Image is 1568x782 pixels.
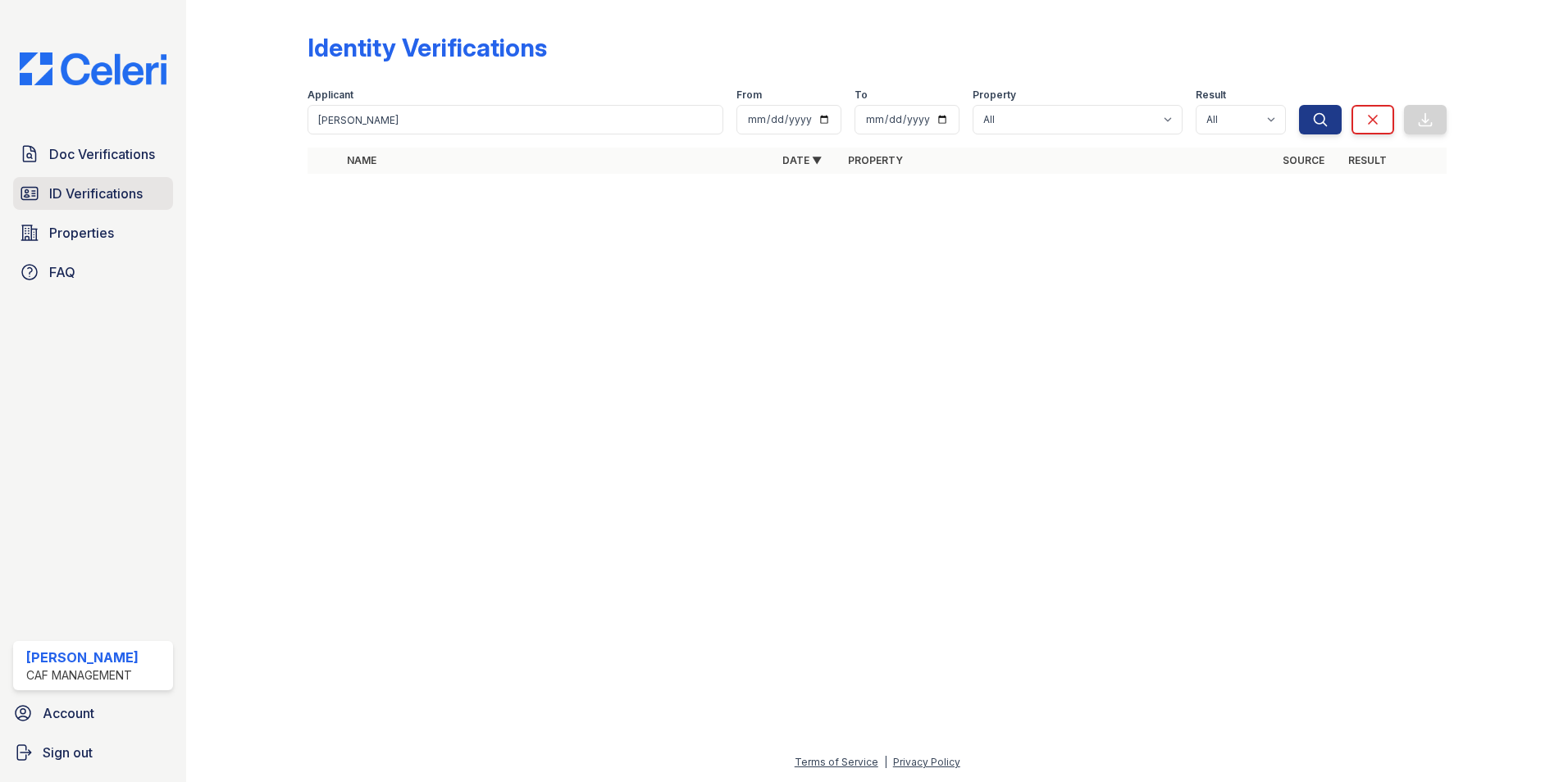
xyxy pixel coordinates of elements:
a: Account [7,697,180,730]
a: Privacy Policy [893,756,960,768]
span: Sign out [43,743,93,762]
a: Name [347,154,376,166]
label: Applicant [308,89,353,102]
span: ID Verifications [49,184,143,203]
span: FAQ [49,262,75,282]
a: Source [1283,154,1324,166]
div: Identity Verifications [308,33,547,62]
a: Doc Verifications [13,138,173,170]
label: To [855,89,868,102]
a: Date ▼ [782,154,822,166]
div: CAF Management [26,667,139,684]
input: Search by name or phone number [308,105,723,134]
label: From [736,89,762,102]
a: Property [848,154,903,166]
a: ID Verifications [13,177,173,210]
span: Properties [49,223,114,243]
a: Sign out [7,736,180,769]
label: Property [973,89,1016,102]
a: Properties [13,216,173,249]
a: FAQ [13,256,173,289]
img: CE_Logo_Blue-a8612792a0a2168367f1c8372b55b34899dd931a85d93a1a3d3e32e68fde9ad4.png [7,52,180,85]
a: Result [1348,154,1387,166]
a: Terms of Service [795,756,878,768]
div: [PERSON_NAME] [26,648,139,667]
label: Result [1196,89,1226,102]
span: Doc Verifications [49,144,155,164]
div: | [884,756,887,768]
span: Account [43,703,94,723]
